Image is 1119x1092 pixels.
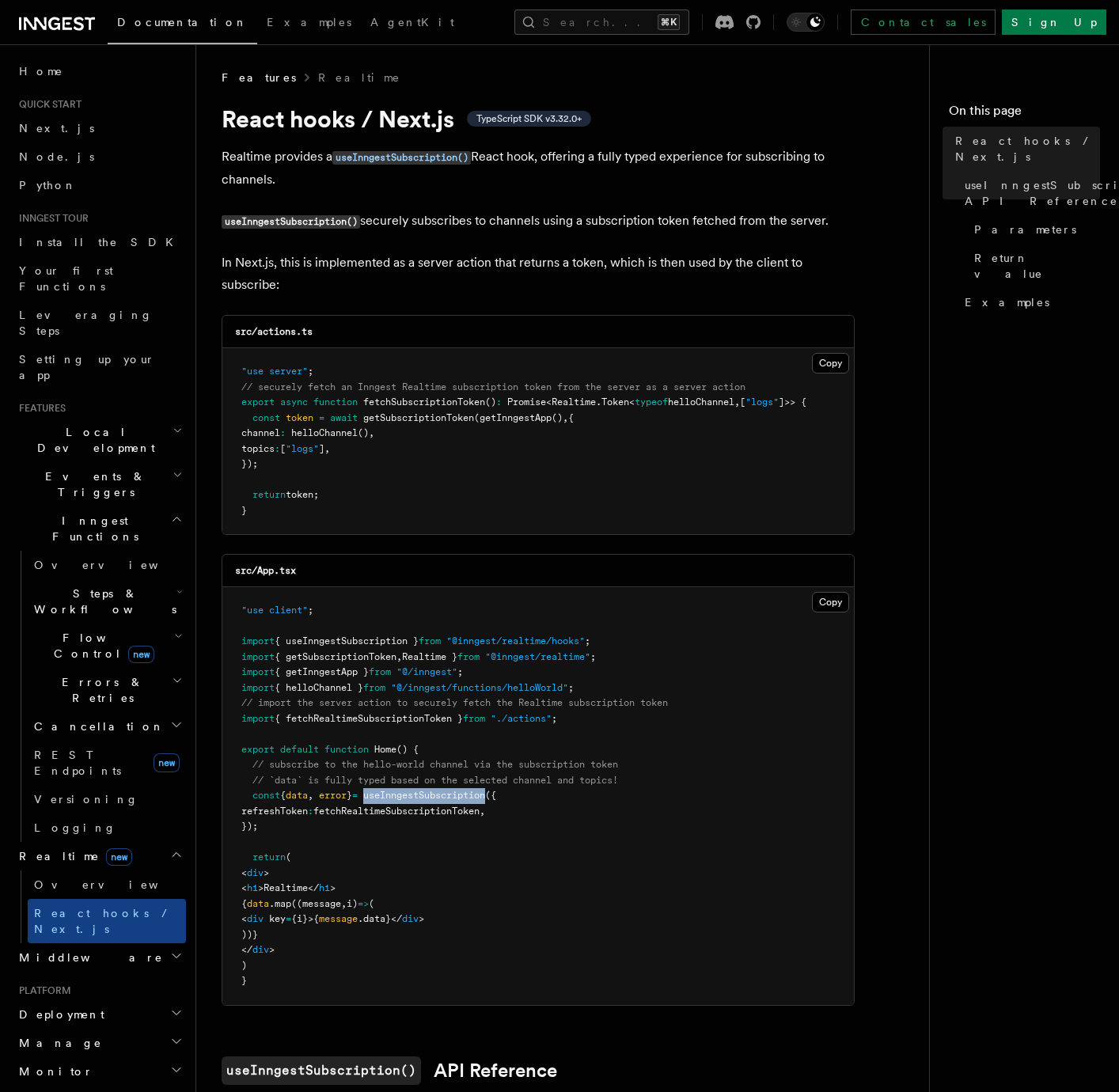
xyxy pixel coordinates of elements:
[514,9,689,35] button: Search...⌘K
[332,151,471,165] code: useInngestSubscription()
[955,133,1100,165] span: React hooks / Next.js
[286,913,291,924] span: =
[568,682,574,693] span: ;
[264,867,269,878] span: >
[396,744,419,755] span: () {
[286,489,319,500] span: token;
[949,101,1100,127] h4: On this page
[590,651,596,662] span: ;
[308,806,313,817] span: :
[13,1000,186,1029] button: Deployment
[419,635,441,646] span: from
[241,929,258,940] span: ))}
[34,821,116,834] span: Logging
[28,899,186,943] a: React hooks / Next.js
[485,396,496,408] span: ()
[308,790,313,801] span: ,
[241,443,275,454] span: topics
[241,744,275,755] span: export
[974,250,1100,282] span: Return value
[13,1057,186,1086] button: Monitor
[363,396,485,408] span: fetchSubscriptionToken
[291,427,358,438] span: helloChannel
[241,867,247,878] span: <
[13,984,71,997] span: Platform
[457,651,480,662] span: from
[319,913,358,924] span: message
[34,793,138,806] span: Versioning
[241,944,252,955] span: </
[396,651,402,662] span: ,
[13,301,186,345] a: Leveraging Steps
[28,870,186,899] a: Overview
[280,396,308,408] span: async
[13,57,186,85] a: Home
[28,668,186,712] button: Errors & Retries
[332,149,471,164] a: useInngestSubscription()
[1002,9,1106,35] a: Sign Up
[319,882,330,893] span: h1
[13,212,89,225] span: Inngest tour
[369,898,374,909] span: (
[241,635,275,646] span: import
[235,565,296,576] code: src/App.tsx
[324,443,330,454] span: ,
[241,605,308,616] span: "use client"
[851,9,996,35] a: Contact sales
[779,396,806,408] span: ]>> {
[13,1029,186,1057] button: Manage
[286,443,319,454] span: "logs"
[19,264,113,293] span: Your first Functions
[252,412,280,423] span: const
[247,913,264,924] span: div
[28,630,174,662] span: Flow Control
[13,345,186,389] a: Setting up your app
[222,1056,421,1085] code: useInngestSubscription()
[222,104,855,133] h1: React hooks / Next.js
[552,396,596,408] span: Realtime
[319,790,347,801] span: error
[291,913,319,924] span: {i}>{
[34,749,121,777] span: REST Endpoints
[269,944,275,955] span: >
[241,913,247,924] span: <
[13,950,163,965] span: Middleware
[241,960,247,971] span: )
[629,396,635,408] span: <
[28,712,186,741] button: Cancellation
[19,179,77,191] span: Python
[787,13,825,32] button: Toggle dark mode
[318,70,401,85] a: Realtime
[13,468,173,500] span: Events & Triggers
[28,551,186,579] a: Overview
[252,944,269,955] span: div
[363,790,485,801] span: useInngestSubscription
[28,579,186,624] button: Steps & Workflows
[13,256,186,301] a: Your first Functions
[13,462,186,506] button: Events & Triggers
[241,713,275,724] span: import
[222,1056,557,1085] a: useInngestSubscription()API Reference
[476,112,582,125] span: TypeScript SDK v3.32.0+
[222,215,360,229] code: useInngestSubscription()
[28,719,165,734] span: Cancellation
[269,913,286,924] span: key
[446,635,585,646] span: "@inngest/realtime/hooks"
[247,898,269,909] span: data
[13,424,173,456] span: Local Development
[154,753,180,772] span: new
[563,412,568,423] span: ,
[745,396,779,408] span: "logs"
[601,396,629,408] span: Token
[319,412,324,423] span: =
[275,443,280,454] span: :
[252,759,618,770] span: // subscribe to the hello-world channel via the subscription token
[280,790,286,801] span: {
[485,790,496,801] span: ({
[330,882,336,893] span: >
[330,412,358,423] span: await
[117,16,248,28] span: Documentation
[480,412,552,423] span: getInngestApp
[275,713,463,724] span: { fetchRealtimeSubscriptionToken }
[258,882,319,893] span: >Realtime</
